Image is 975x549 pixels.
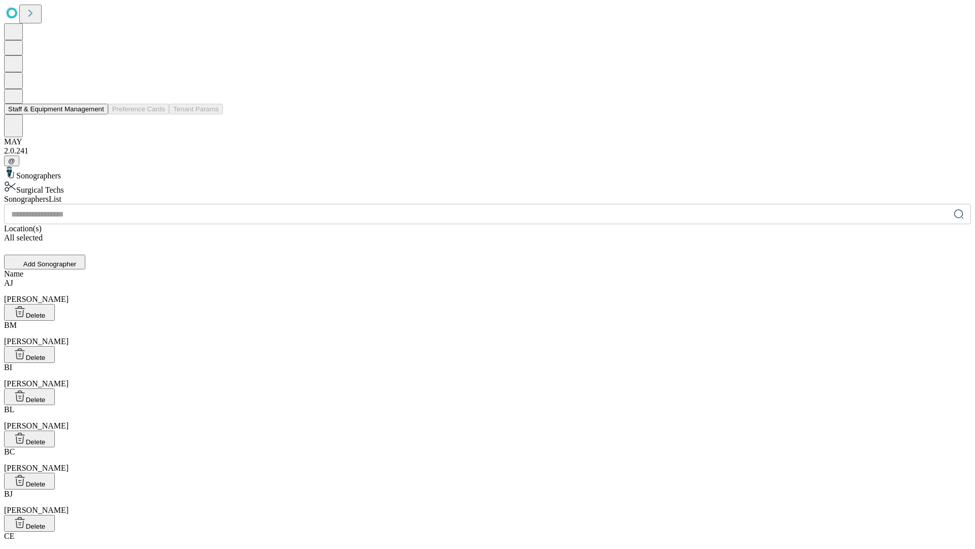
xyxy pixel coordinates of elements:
[4,195,971,204] div: Sonographers List
[4,363,12,372] span: BI
[26,354,46,361] span: Delete
[4,279,971,304] div: [PERSON_NAME]
[4,515,55,532] button: Delete
[4,388,55,405] button: Delete
[26,480,46,488] span: Delete
[4,233,971,242] div: All selected
[4,532,14,540] span: CE
[4,490,971,515] div: [PERSON_NAME]
[4,269,971,279] div: Name
[4,346,55,363] button: Delete
[4,156,19,166] button: @
[26,396,46,404] span: Delete
[4,405,14,414] span: BL
[4,279,13,287] span: AJ
[4,321,971,346] div: [PERSON_NAME]
[4,255,85,269] button: Add Sonographer
[4,473,55,490] button: Delete
[4,137,971,146] div: MAY
[23,260,76,268] span: Add Sonographer
[4,363,971,388] div: [PERSON_NAME]
[4,490,13,498] span: BJ
[4,224,42,233] span: Location(s)
[8,157,15,165] span: @
[169,104,223,114] button: Tenant Params
[4,166,971,180] div: Sonographers
[26,438,46,446] span: Delete
[4,104,108,114] button: Staff & Equipment Management
[4,431,55,447] button: Delete
[26,312,46,319] span: Delete
[4,304,55,321] button: Delete
[26,523,46,530] span: Delete
[4,146,971,156] div: 2.0.241
[108,104,169,114] button: Preference Cards
[4,321,17,329] span: BM
[4,447,15,456] span: BC
[4,447,971,473] div: [PERSON_NAME]
[4,405,971,431] div: [PERSON_NAME]
[4,180,971,195] div: Surgical Techs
